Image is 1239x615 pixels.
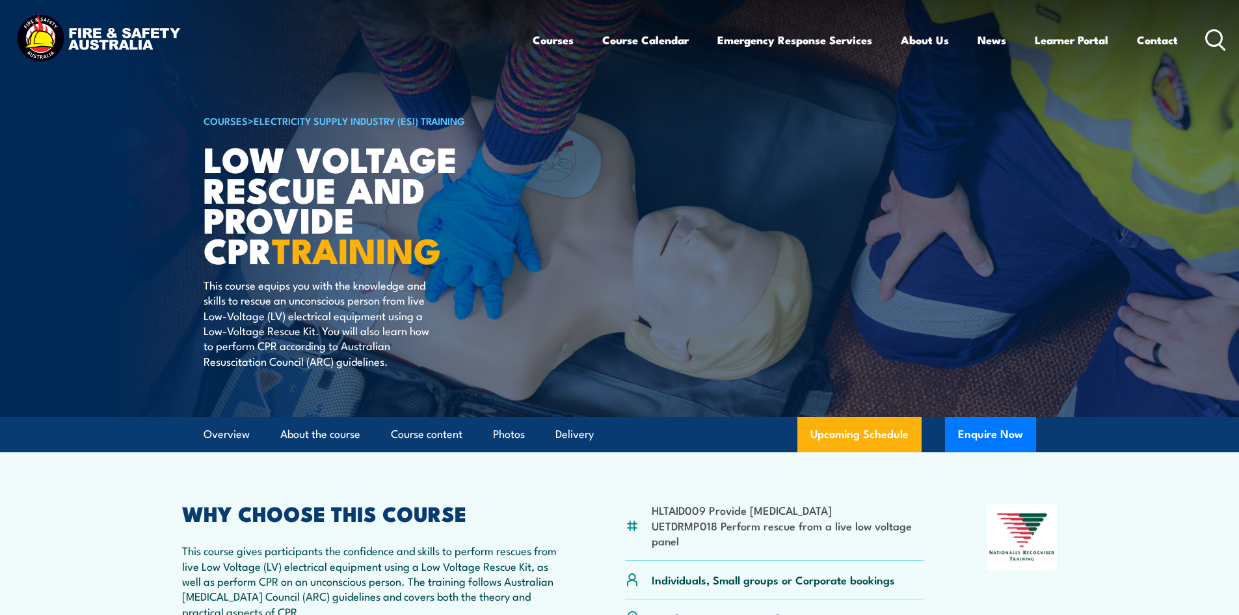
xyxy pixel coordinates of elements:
a: About Us [901,23,949,57]
a: News [978,23,1006,57]
a: Delivery [555,417,594,452]
img: Nationally Recognised Training logo. [987,504,1058,570]
a: Overview [204,417,250,452]
a: Learner Portal [1035,23,1108,57]
a: Photos [493,417,525,452]
a: Contact [1137,23,1178,57]
a: Upcoming Schedule [797,417,922,452]
h2: WHY CHOOSE THIS COURSE [182,504,562,522]
a: About the course [280,417,360,452]
li: UETDRMP018 Perform rescue from a live low voltage panel [652,518,924,549]
strong: TRAINING [272,222,441,276]
li: HLTAID009 Provide [MEDICAL_DATA] [652,502,924,517]
a: Course Calendar [602,23,689,57]
a: COURSES [204,113,248,128]
button: Enquire Now [945,417,1036,452]
a: Electricity Supply Industry (ESI) Training [254,113,465,128]
h1: Low Voltage Rescue and Provide CPR [204,143,525,265]
a: Courses [533,23,574,57]
a: Course content [391,417,462,452]
a: Emergency Response Services [717,23,872,57]
p: This course equips you with the knowledge and skills to rescue an unconscious person from live Lo... [204,277,441,368]
p: Individuals, Small groups or Corporate bookings [652,572,895,587]
h6: > [204,113,525,128]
